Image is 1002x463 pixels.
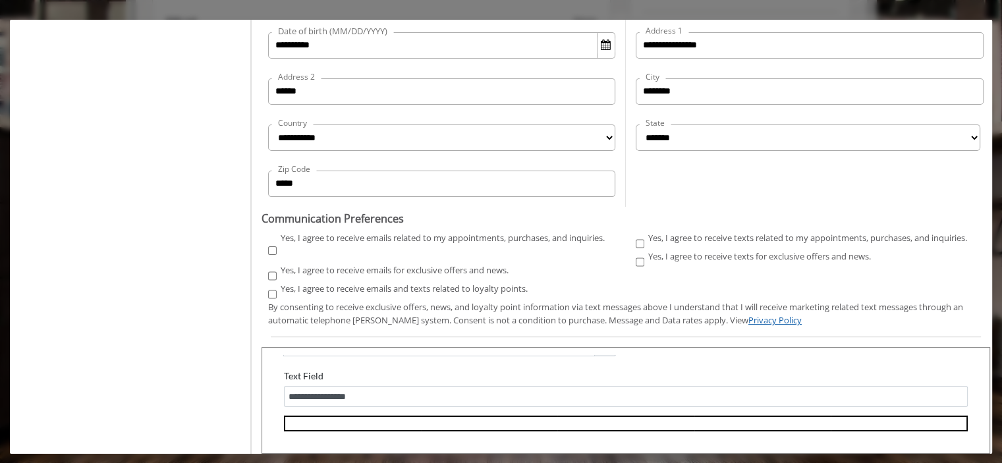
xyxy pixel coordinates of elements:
input: Address1 [636,32,984,59]
div: By consenting to receive exclusive offers, news, and loyalty point information via text messages ... [268,300,984,328]
iframe: formsViewWeb [262,347,990,454]
label: Date of birth (MM/DD/YYYY) [271,24,394,38]
label: Yes, I agree to receive emails related to my appointments, purchases, and inquiries. [281,231,605,259]
button: Open Calendar [598,36,615,55]
label: Address 1 [639,24,689,37]
label: Yes, I agree to receive emails for exclusive offers and news. [281,263,509,277]
input: DOB [268,32,615,59]
label: Yes, I agree to receive texts for exclusive offers and news. [648,250,871,263]
label: Yes, I agree to receive emails and texts related to loyalty points. [281,282,528,296]
label: Address 2 [271,70,321,83]
label: Yes, I agree to receive texts related to my appointments, purchases, and inquiries. [648,231,967,245]
input: Address2 [268,78,615,105]
label: Zip Code [271,163,317,175]
input: ZipCode [268,171,615,197]
label: State [639,117,671,129]
b: Communication Preferences [262,211,404,226]
label: Country [271,117,314,129]
label: City [639,70,666,83]
a: Privacy Policy [748,314,802,326]
input: City [636,78,984,105]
